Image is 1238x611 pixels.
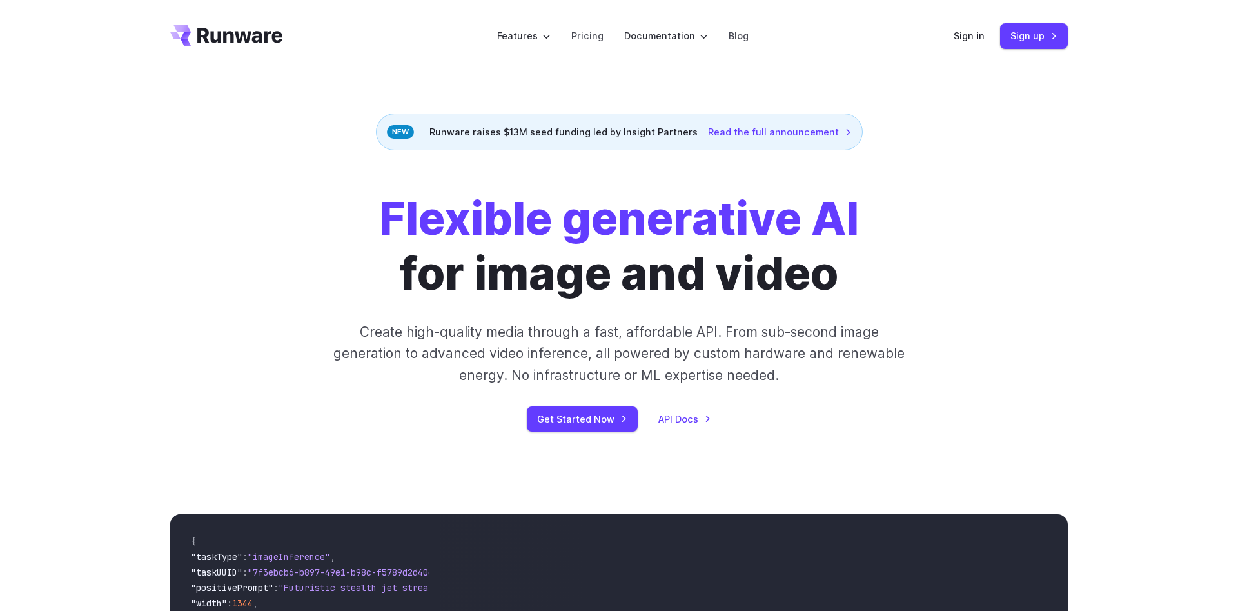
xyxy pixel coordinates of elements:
span: "Futuristic stealth jet streaking through a neon-lit cityscape with glowing purple exhaust" [279,582,748,594]
a: Go to / [170,25,282,46]
label: Features [497,28,551,43]
span: "taskUUID" [191,566,242,578]
span: "7f3ebcb6-b897-49e1-b98c-f5789d2d40d7" [248,566,444,578]
span: , [253,597,258,609]
a: Read the full announcement [708,125,852,139]
a: API Docs [658,412,711,426]
h1: for image and video [379,192,859,301]
a: Sign in [954,28,985,43]
span: : [242,566,248,578]
a: Blog [729,28,749,43]
a: Sign up [1000,23,1068,48]
a: Get Started Now [527,406,638,432]
span: "taskType" [191,551,242,563]
p: Create high-quality media through a fast, affordable API. From sub-second image generation to adv... [332,321,907,386]
span: , [330,551,335,563]
span: "imageInference" [248,551,330,563]
span: : [273,582,279,594]
span: : [227,597,232,609]
label: Documentation [624,28,708,43]
span: : [242,551,248,563]
span: "positivePrompt" [191,582,273,594]
div: Runware raises $13M seed funding led by Insight Partners [376,114,863,150]
a: Pricing [571,28,604,43]
span: "width" [191,597,227,609]
strong: Flexible generative AI [379,191,859,246]
span: 1344 [232,597,253,609]
span: { [191,536,196,547]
